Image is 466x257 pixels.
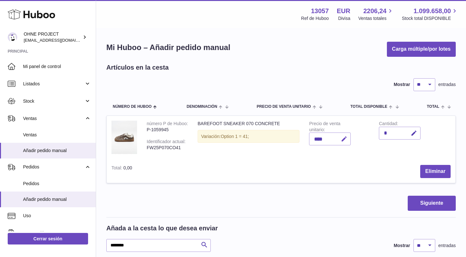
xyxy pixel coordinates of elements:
[394,81,410,88] label: Mostrar
[106,224,218,233] h2: Añada a la cesta lo que desea enviar
[8,32,17,42] img: support@ohneproject.com
[23,213,91,219] span: Uso
[24,38,94,43] span: [EMAIL_ADDRESS][DOMAIN_NAME]
[402,15,458,21] span: Stock total DISPONIBLE
[111,165,123,172] label: Total
[379,121,398,128] label: Cantidad
[147,145,188,151] div: FW25P070CO41
[23,181,91,187] span: Pedidos
[301,15,329,21] div: Ref de Huboo
[363,7,386,15] span: 2206,24
[23,132,91,138] span: Ventas
[23,81,84,87] span: Listados
[402,7,458,21] a: 1.099.658,00 Stock total DISPONIBLE
[427,105,439,109] span: Total
[358,7,394,21] a: 2206,24 Ventas totales
[387,42,456,57] button: Carga múltiple/por lotes
[187,105,217,109] span: Denominación
[338,15,350,21] div: Divisa
[111,121,137,154] img: BAREFOOT SNEAKER 070 CONCRETE
[23,196,91,202] span: Añadir pedido manual
[123,165,132,170] span: 0,00
[147,127,188,133] div: P-1059945
[23,98,84,104] span: Stock
[309,121,340,134] label: Precio de venta unitario
[147,121,188,128] div: número P de Huboo
[23,148,91,154] span: Añadir pedido manual
[8,233,88,244] a: Cerrar sesión
[420,165,451,178] button: Eliminar
[24,31,81,43] div: OHNE PROJECT
[438,81,456,88] span: entradas
[23,64,91,70] span: Mi panel de control
[23,164,84,170] span: Pedidos
[408,196,456,211] button: Siguiente
[198,130,299,143] div: Variación:
[337,7,350,15] strong: EUR
[350,105,387,109] span: Total DISPONIBLE
[23,116,84,122] span: Ventas
[147,139,185,146] div: Identificador actual
[394,243,410,249] label: Mostrar
[106,42,230,53] h1: Mi Huboo – Añadir pedido manual
[221,134,249,139] span: Option 1 = 41;
[358,15,394,21] span: Ventas totales
[23,230,84,236] span: Facturación y pagos
[257,105,311,109] span: Precio de venta unitario
[106,63,169,72] h2: Artículos en la cesta
[413,7,451,15] span: 1.099.658,00
[438,243,456,249] span: entradas
[311,7,329,15] strong: 13057
[113,105,151,109] span: Número de Huboo
[193,116,304,160] td: BAREFOOT SNEAKER 070 CONCRETE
